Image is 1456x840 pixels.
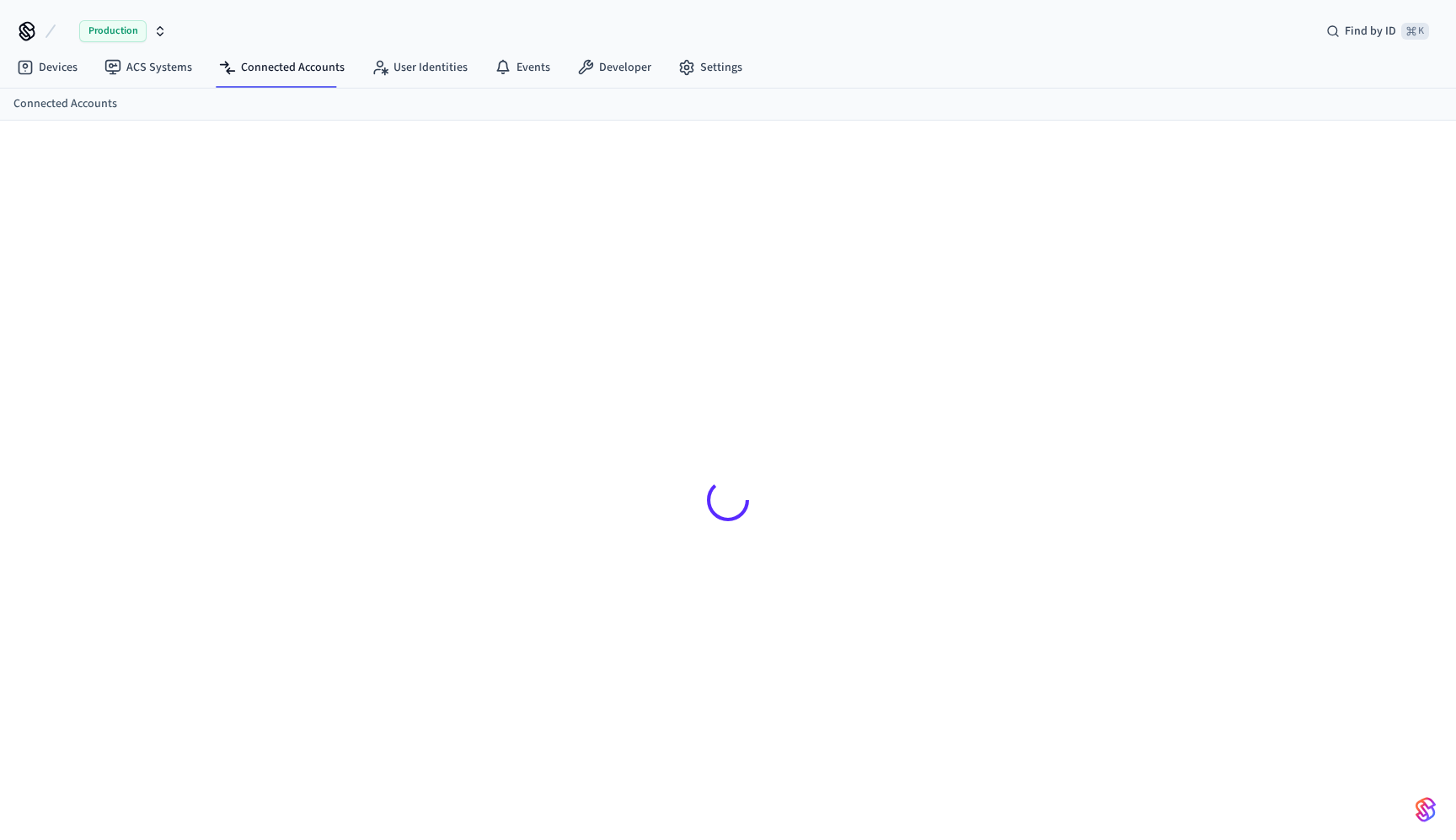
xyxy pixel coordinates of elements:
a: Settings [665,52,756,83]
span: Find by ID [1345,23,1396,40]
a: Connected Accounts [13,95,117,113]
span: ⌘ K [1401,23,1429,40]
a: ACS Systems [91,52,206,83]
a: Developer [564,52,665,83]
div: Find by ID⌘ K [1313,16,1443,46]
span: Production [79,20,147,42]
img: SeamLogoGradient.69752ec5.svg [1416,796,1436,823]
a: User Identities [358,52,481,83]
a: Events [481,52,564,83]
a: Connected Accounts [206,52,358,83]
a: Devices [3,52,91,83]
